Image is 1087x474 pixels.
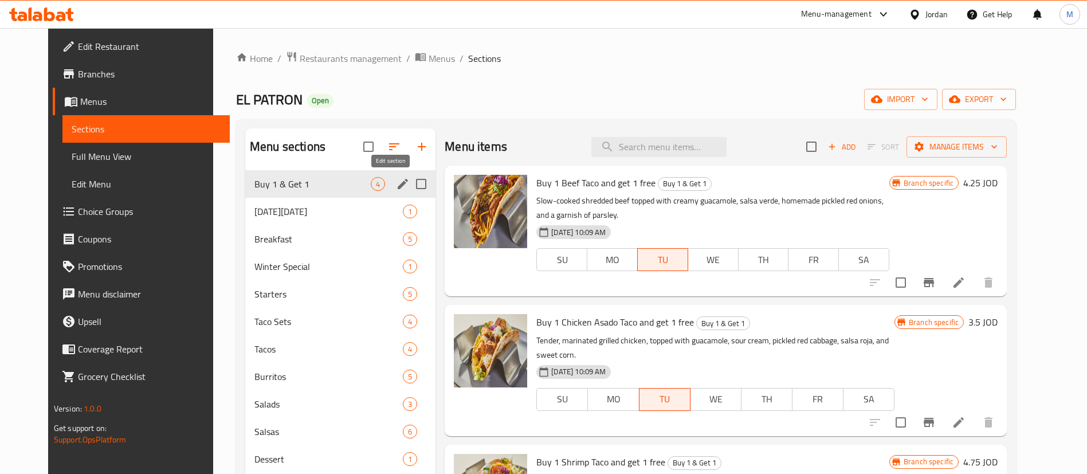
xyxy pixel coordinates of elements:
a: Choice Groups [53,198,230,225]
button: import [864,89,937,110]
span: Select section first [860,138,907,156]
span: [DATE] 10:09 AM [547,366,610,377]
h6: 3.5 JOD [968,314,998,330]
div: Dessert1 [245,445,435,473]
div: Buy 1 & Get 1 [254,177,371,191]
span: SU [541,391,583,408]
div: Winter Special1 [245,253,435,280]
span: SU [541,252,583,268]
div: Buy 1 & Get 1 [668,456,721,470]
span: 4 [371,179,384,190]
button: SA [838,248,889,271]
span: Buy 1 Chicken Asado Taco and get 1 free [536,314,694,331]
a: Edit menu item [952,416,966,429]
span: Buy 1 & Get 1 [658,177,711,190]
button: FR [788,248,839,271]
div: items [403,452,417,466]
span: Open [307,96,333,105]
button: MO [587,248,638,271]
span: Branch specific [899,456,958,467]
span: M [1066,8,1073,21]
div: items [403,260,417,273]
div: items [403,425,417,438]
span: Choice Groups [78,205,221,218]
a: Edit Menu [62,170,230,198]
div: Buy 1 & Get 14edit [245,170,435,198]
span: Grocery Checklist [78,370,221,383]
span: [DATE] 10:09 AM [547,227,610,238]
li: / [406,52,410,65]
span: SA [848,391,890,408]
span: Coverage Report [78,342,221,356]
span: 4 [403,344,417,355]
span: Burritos [254,370,403,383]
span: Select to update [889,271,913,295]
span: WE [693,252,734,268]
span: Dessert [254,452,403,466]
button: WE [690,388,741,411]
span: Select all sections [356,135,380,159]
a: Menu disclaimer [53,280,230,308]
a: Promotions [53,253,230,280]
li: / [460,52,464,65]
span: Branch specific [904,317,963,328]
span: Menus [429,52,455,65]
a: Menus [415,51,455,66]
span: Branch specific [899,178,958,189]
button: SA [843,388,894,411]
span: TH [743,252,784,268]
div: Mexican Independence Day [254,205,403,218]
h6: 4.75 JOD [963,454,998,470]
div: items [403,370,417,383]
span: Get support on: [54,421,107,436]
button: Manage items [907,136,1007,158]
span: SA [843,252,885,268]
span: Taco Sets [254,315,403,328]
div: Salsas6 [245,418,435,445]
div: [DATE][DATE]1 [245,198,435,225]
div: items [403,342,417,356]
h2: Menu sections [250,138,325,155]
span: Breakfast [254,232,403,246]
div: items [403,315,417,328]
div: items [403,397,417,411]
span: 1 [403,206,417,217]
span: Salads [254,397,403,411]
span: Branches [78,67,221,81]
div: Salads3 [245,390,435,418]
p: Slow-cooked shredded beef topped with creamy guacamole, salsa verde, homemade pickled red onions,... [536,194,889,222]
h6: 4.25 JOD [963,175,998,191]
span: Buy 1 & Get 1 [697,317,749,330]
li: / [277,52,281,65]
a: Full Menu View [62,143,230,170]
span: export [951,92,1007,107]
span: MO [592,252,633,268]
span: Add item [823,138,860,156]
span: Buy 1 Shrimp Taco and get 1 free [536,453,665,471]
span: Restaurants management [300,52,402,65]
div: Menu-management [801,7,872,21]
a: Edit menu item [952,276,966,289]
div: Buy 1 & Get 1 [658,177,712,191]
button: TH [738,248,789,271]
button: WE [688,248,739,271]
span: TU [644,391,686,408]
button: FR [792,388,843,411]
span: 6 [403,426,417,437]
span: 5 [403,371,417,382]
a: Grocery Checklist [53,363,230,390]
span: Edit Menu [72,177,221,191]
button: delete [975,269,1002,296]
button: Add section [408,133,435,160]
span: Full Menu View [72,150,221,163]
span: Manage items [916,140,998,154]
div: items [403,205,417,218]
span: Sections [468,52,501,65]
p: Tender, marinated grilled chicken, topped with guacamole, sour cream, pickled red cabbage, salsa ... [536,334,894,362]
span: 1 [403,261,417,272]
span: Winter Special [254,260,403,273]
